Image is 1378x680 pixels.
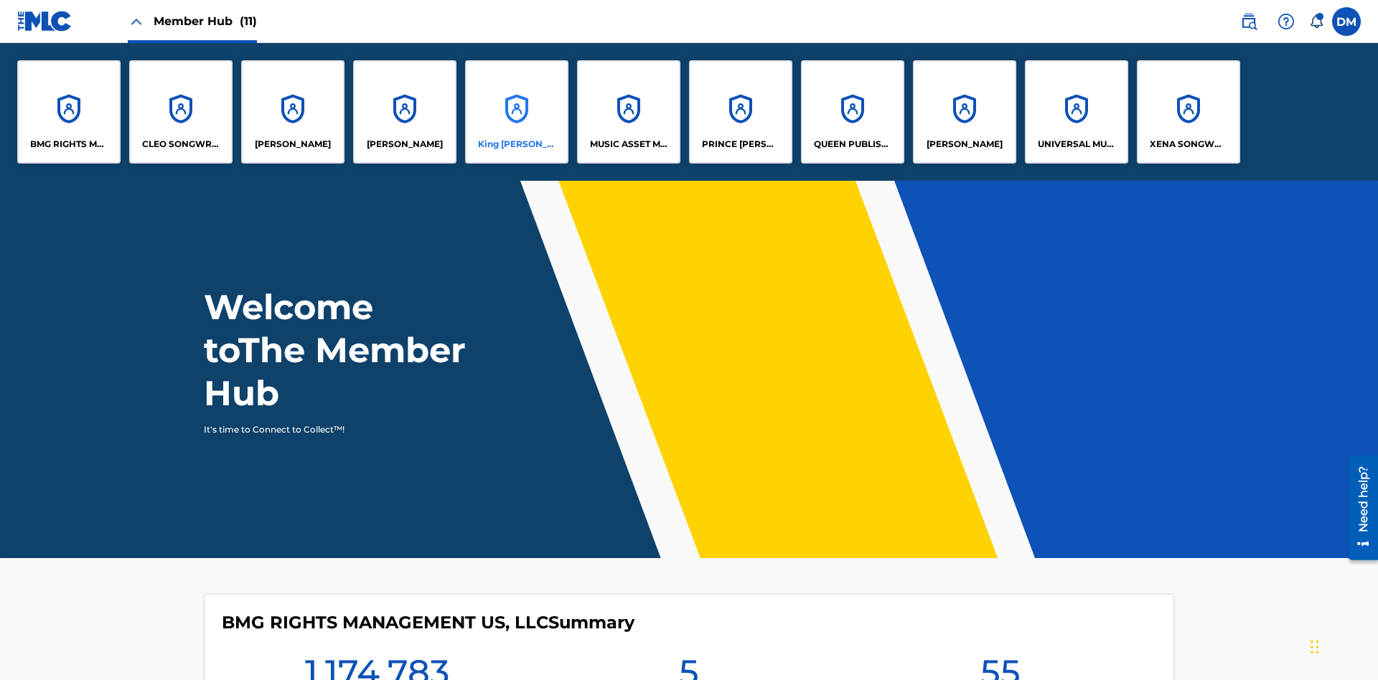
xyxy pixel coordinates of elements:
[478,138,556,151] p: King McTesterson
[702,138,780,151] p: PRINCE MCTESTERSON
[204,285,472,415] h1: Welcome to The Member Hub
[1038,138,1116,151] p: UNIVERSAL MUSIC PUB GROUP
[222,612,634,633] h4: BMG RIGHTS MANAGEMENT US, LLC
[30,138,108,151] p: BMG RIGHTS MANAGEMENT US, LLC
[255,138,331,151] p: ELVIS COSTELLO
[689,60,792,164] a: AccountsPRINCE [PERSON_NAME]
[1278,13,1295,30] img: help
[1309,14,1323,29] div: Notifications
[1025,60,1128,164] a: AccountsUNIVERSAL MUSIC PUB GROUP
[240,14,257,28] span: (11)
[465,60,568,164] a: AccountsKing [PERSON_NAME]
[1332,7,1361,36] div: User Menu
[17,60,121,164] a: AccountsBMG RIGHTS MANAGEMENT US, LLC
[1234,7,1263,36] a: Public Search
[927,138,1003,151] p: RONALD MCTESTERSON
[128,13,145,30] img: Close
[913,60,1016,164] a: Accounts[PERSON_NAME]
[1137,60,1240,164] a: AccountsXENA SONGWRITER
[1150,138,1228,151] p: XENA SONGWRITER
[1240,13,1257,30] img: search
[814,138,892,151] p: QUEEN PUBLISHA
[367,138,443,151] p: EYAMA MCSINGER
[241,60,344,164] a: Accounts[PERSON_NAME]
[17,11,72,32] img: MLC Logo
[1311,625,1319,669] div: Drag
[1272,7,1300,36] div: Help
[129,60,233,164] a: AccountsCLEO SONGWRITER
[353,60,456,164] a: Accounts[PERSON_NAME]
[1306,611,1378,680] iframe: Chat Widget
[142,138,220,151] p: CLEO SONGWRITER
[590,138,668,151] p: MUSIC ASSET MANAGEMENT (MAM)
[801,60,904,164] a: AccountsQUEEN PUBLISHA
[577,60,680,164] a: AccountsMUSIC ASSET MANAGEMENT (MAM)
[154,13,257,29] span: Member Hub
[204,423,453,436] p: It's time to Connect to Collect™!
[1338,450,1378,567] iframe: Resource Center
